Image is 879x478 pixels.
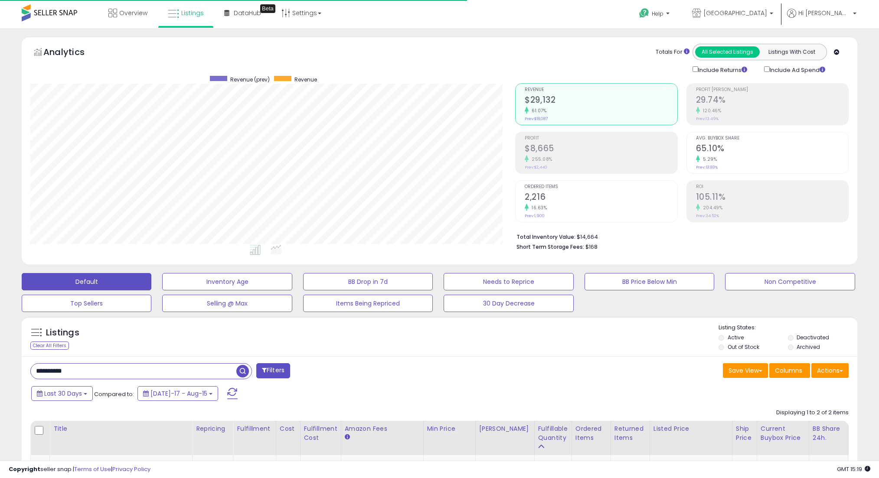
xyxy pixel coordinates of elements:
[74,465,111,473] a: Terms of Use
[444,295,573,312] button: 30 Day Decrease
[525,95,677,107] h2: $29,132
[44,389,82,398] span: Last 30 Days
[695,46,760,58] button: All Selected Listings
[758,65,839,75] div: Include Ad Spend
[725,273,855,290] button: Non Competitive
[196,424,229,433] div: Repricing
[696,88,848,92] span: Profit [PERSON_NAME]
[46,327,79,339] h5: Listings
[696,95,848,107] h2: 29.74%
[525,213,545,218] small: Prev: 1,900
[538,424,568,442] div: Fulfillable Quantity
[525,116,548,121] small: Prev: $18,087
[162,273,292,290] button: Inventory Age
[30,341,69,350] div: Clear All Filters
[585,243,598,251] span: $168
[525,185,677,189] span: Ordered Items
[696,143,848,155] h2: 65.10%
[700,156,717,163] small: 5.29%
[444,273,573,290] button: Needs to Reprice
[345,433,350,441] small: Amazon Fees.
[516,231,842,241] li: $14,664
[585,273,714,290] button: BB Price Below Min
[696,116,719,121] small: Prev: 13.49%
[294,76,317,83] span: Revenue
[516,233,575,241] b: Total Inventory Value:
[525,88,677,92] span: Revenue
[776,409,849,417] div: Displaying 1 to 2 of 2 items
[686,65,758,75] div: Include Returns
[696,165,718,170] small: Prev: 61.83%
[719,324,857,332] p: Listing States:
[652,10,663,17] span: Help
[696,136,848,141] span: Avg. Buybox Share
[119,9,147,17] span: Overview
[813,424,844,442] div: BB Share 24h.
[31,386,93,401] button: Last 30 Days
[112,465,150,473] a: Privacy Policy
[529,205,547,211] small: 16.63%
[22,273,151,290] button: Default
[728,343,759,351] label: Out of Stock
[150,389,207,398] span: [DATE]-17 - Aug-15
[761,424,805,442] div: Current Buybox Price
[775,366,802,375] span: Columns
[280,424,297,433] div: Cost
[256,363,290,378] button: Filters
[759,46,824,58] button: Listings With Cost
[632,1,678,28] a: Help
[696,213,719,218] small: Prev: 34.52%
[656,48,689,56] div: Totals For
[703,9,767,17] span: [GEOGRAPHIC_DATA]
[162,295,292,312] button: Selling @ Max
[525,143,677,155] h2: $8,665
[837,465,870,473] span: 2025-09-15 15:19 GMT
[529,107,546,114] small: 61.07%
[234,9,261,17] span: DataHub
[525,136,677,141] span: Profit
[427,424,472,433] div: Min Price
[797,334,829,341] label: Deactivated
[479,424,531,433] div: [PERSON_NAME]
[303,273,433,290] button: BB Drop in 7d
[575,424,607,442] div: Ordered Items
[769,363,810,378] button: Columns
[639,8,650,19] i: Get Help
[43,46,101,60] h5: Analytics
[696,185,848,189] span: ROI
[525,192,677,204] h2: 2,216
[525,165,547,170] small: Prev: $2,440
[723,363,768,378] button: Save View
[304,424,337,442] div: Fulfillment Cost
[614,424,646,442] div: Returned Items
[237,424,272,433] div: Fulfillment
[696,192,848,204] h2: 105.11%
[700,107,722,114] small: 120.46%
[736,424,753,442] div: Ship Price
[94,390,134,398] span: Compared to:
[181,9,204,17] span: Listings
[798,9,850,17] span: Hi [PERSON_NAME]
[9,465,40,473] strong: Copyright
[260,4,275,13] div: Tooltip anchor
[137,386,218,401] button: [DATE]-17 - Aug-15
[230,76,270,83] span: Revenue (prev)
[797,343,820,351] label: Archived
[811,363,849,378] button: Actions
[787,9,856,28] a: Hi [PERSON_NAME]
[700,205,723,211] small: 204.49%
[9,465,150,474] div: seller snap | |
[654,424,729,433] div: Listed Price
[303,295,433,312] button: Items Being Repriced
[345,424,420,433] div: Amazon Fees
[53,424,189,433] div: Title
[728,334,744,341] label: Active
[529,156,552,163] small: 255.08%
[516,243,584,250] b: Short Term Storage Fees:
[22,295,151,312] button: Top Sellers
